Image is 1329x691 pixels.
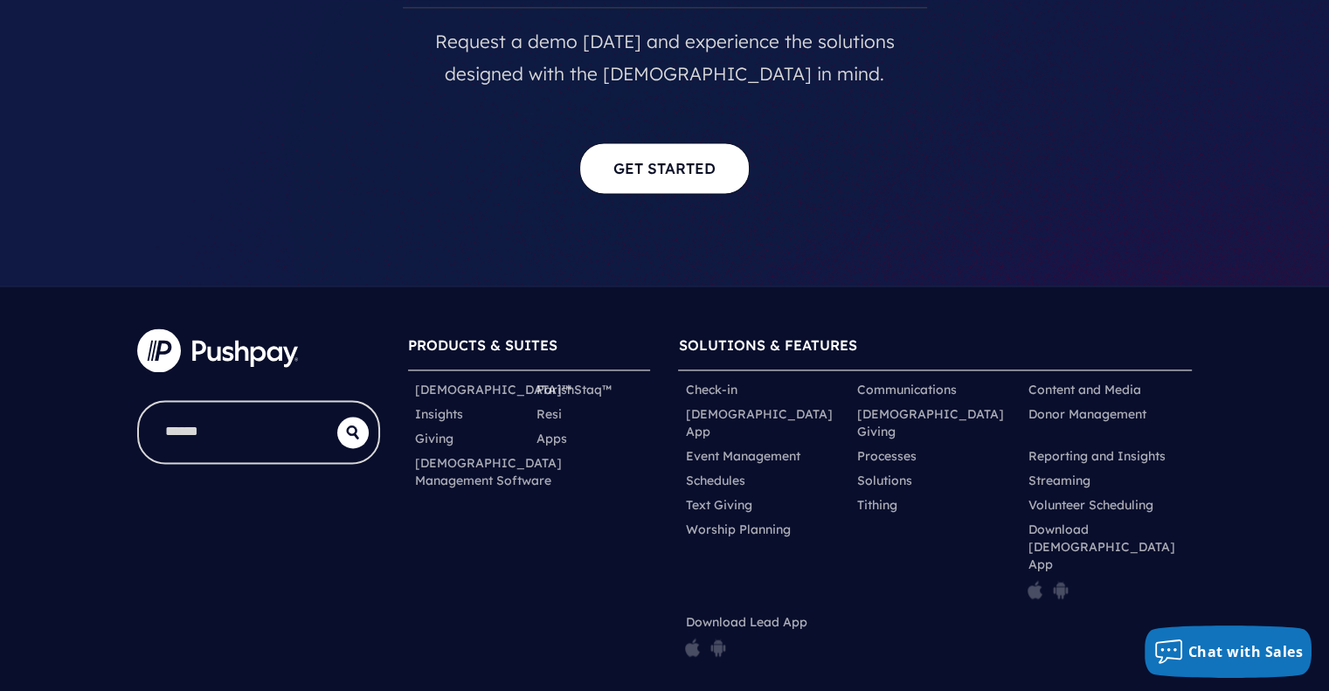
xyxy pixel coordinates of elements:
img: pp_icon_appstore.png [685,638,700,657]
a: Resi [536,405,561,423]
a: Schedules [685,472,744,489]
a: Text Giving [685,496,751,514]
a: ParishStaq™ [536,381,611,398]
a: [DEMOGRAPHIC_DATA]™ [415,381,571,398]
a: Tithing [856,496,896,514]
button: Chat with Sales [1145,625,1312,678]
a: Processes [856,447,916,465]
a: Get Started [579,142,750,194]
a: Content and Media [1028,381,1140,398]
a: Solutions [856,472,911,489]
a: [DEMOGRAPHIC_DATA] App [685,405,842,440]
a: Reporting and Insights [1028,447,1165,465]
img: pp_icon_appstore.png [1028,580,1042,599]
li: Download Lead App [678,610,849,667]
h6: SOLUTIONS & FEATURES [678,328,1192,370]
a: Event Management [685,447,799,465]
li: Download [DEMOGRAPHIC_DATA] App [1021,517,1192,610]
a: Insights [415,405,463,423]
a: Check-in [685,381,737,398]
a: Worship Planning [685,521,790,538]
img: pp_icon_gplay.png [710,638,726,657]
a: Volunteer Scheduling [1028,496,1152,514]
a: Donor Management [1028,405,1146,423]
span: Chat with Sales [1188,642,1304,661]
a: [DEMOGRAPHIC_DATA] Giving [856,405,1014,440]
a: [DEMOGRAPHIC_DATA] Management Software [415,454,562,489]
img: pp_icon_gplay.png [1053,580,1069,599]
a: Communications [856,381,956,398]
h6: PRODUCTS & SUITES [408,328,651,370]
p: Request a demo [DATE] and experience the solutions designed with the [DEMOGRAPHIC_DATA] in mind. [403,7,927,91]
a: Streaming [1028,472,1090,489]
a: Giving [415,430,453,447]
a: Apps [536,430,566,447]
